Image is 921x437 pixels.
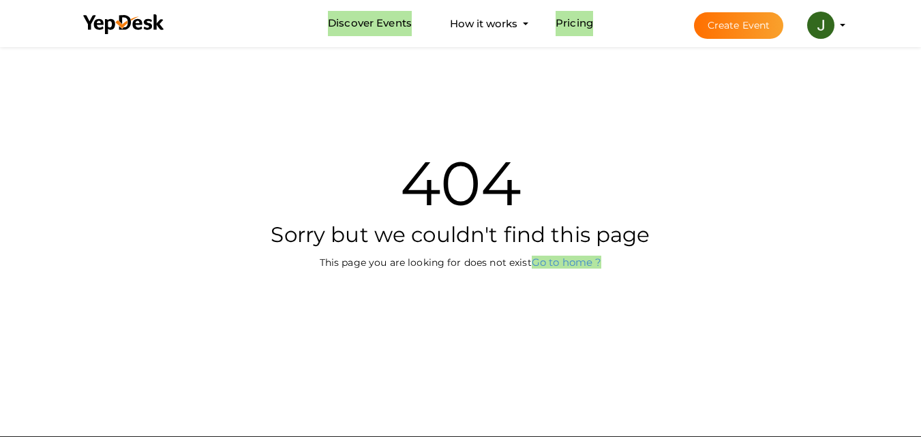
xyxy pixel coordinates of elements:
[532,256,602,269] a: Go to home ?
[807,12,834,39] img: ACg8ocJoqUmhHGHQq2ebTsXaXpCm2s9BXE9LoSBTXAQlP7LbO68vFw=s100
[328,11,412,36] a: Discover Events
[72,221,849,248] h2: Sorry but we couldn't find this page
[72,153,849,214] h1: 404
[694,12,784,39] button: Create Event
[72,255,849,269] p: This page you are looking for does not exist
[446,11,522,36] button: How it works
[556,11,593,36] a: Pricing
